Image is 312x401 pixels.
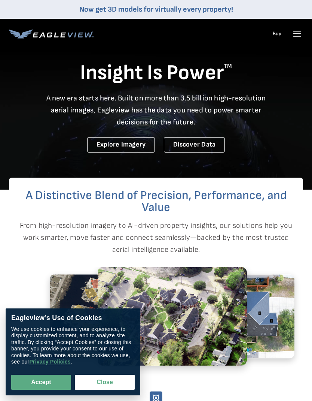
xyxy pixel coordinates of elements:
[11,326,135,365] div: We use cookies to enhance your experience, to display customized content, and to analyze site tra...
[9,220,303,256] p: From high-resolution imagery to AI-driven property insights, our solutions help you work smarter,...
[164,137,225,153] a: Discover Data
[29,359,70,365] a: Privacy Policies
[75,375,135,390] button: Close
[11,314,135,322] div: Eagleview’s Use of Cookies
[9,190,303,214] h2: A Distinctive Blend of Precision, Performance, and Value
[224,63,232,70] sup: TM
[11,375,71,390] button: Accept
[9,60,303,86] h1: Insight Is Power
[87,137,155,153] a: Explore Imagery
[97,267,247,366] img: 1.2.png
[42,92,270,128] p: A new era starts here. Built on more than 3.5 billion high-resolution aerial images, Eagleview ha...
[79,5,233,14] a: Now get 3D models for virtually every property!
[273,30,281,37] a: Buy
